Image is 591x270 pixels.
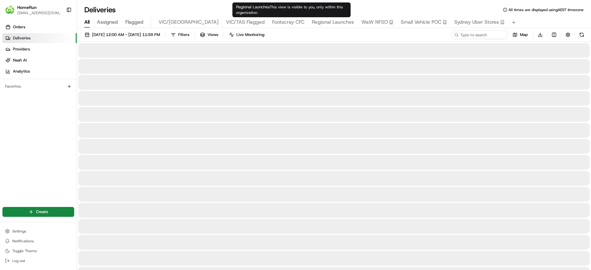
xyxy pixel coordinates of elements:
[520,32,528,38] span: Map
[577,30,586,39] button: Refresh
[17,10,61,15] button: [EMAIL_ADDRESS][DOMAIN_NAME]
[2,33,77,43] a: Deliveries
[2,256,74,265] button: Log out
[84,5,116,15] h1: Deliveries
[17,4,37,10] button: HomeRun
[13,69,30,74] span: Analytics
[2,22,77,32] a: Orders
[84,18,90,26] span: All
[92,32,160,38] span: [DATE] 12:00 AM - [DATE] 11:59 PM
[236,32,264,38] span: Live Monitoring
[12,239,34,244] span: Notifications
[12,248,37,253] span: Toggle Theme
[2,81,74,91] div: Favorites
[361,18,388,26] span: WaW NFSO
[12,229,26,234] span: Settings
[2,44,77,54] a: Providers
[13,24,25,30] span: Orders
[197,30,221,39] button: Views
[207,32,218,38] span: Views
[236,5,343,15] span: This view is visible to you, only within this organization.
[97,18,118,26] span: Assigned
[401,18,441,26] span: Small Vehicle POC
[13,35,30,41] span: Deliveries
[454,18,499,26] span: Sydney Uber Stores
[452,30,507,39] input: Type to search
[13,58,27,63] span: Nash AI
[509,7,584,12] span: All times are displayed using AEST timezone
[36,209,48,215] span: Create
[2,227,74,236] button: Settings
[2,55,77,65] a: Nash AI
[5,5,15,15] img: HomeRun
[178,32,189,38] span: Filters
[232,2,351,17] div: Regional Launches
[125,18,143,26] span: Flagged
[2,2,64,17] button: HomeRunHomeRun[EMAIL_ADDRESS][DOMAIN_NAME]
[2,66,77,76] a: Analytics
[226,18,265,26] span: VIC/TAS Flagged
[168,30,192,39] button: Filters
[2,237,74,245] button: Notifications
[13,46,30,52] span: Providers
[2,207,74,217] button: Create
[12,258,25,263] span: Log out
[312,18,354,26] span: Regional Launches
[82,30,163,39] button: [DATE] 12:00 AM - [DATE] 11:59 PM
[2,247,74,255] button: Toggle Theme
[272,18,304,26] span: Footscray CFC
[226,30,267,39] button: Live Monitoring
[159,18,219,26] span: VIC/[GEOGRAPHIC_DATA]
[510,30,531,39] button: Map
